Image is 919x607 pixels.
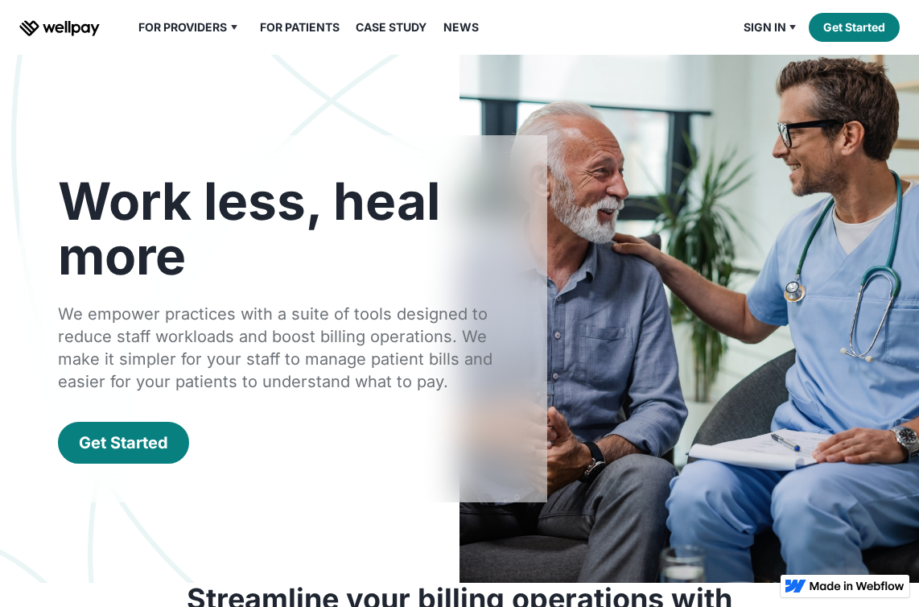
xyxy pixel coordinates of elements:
a: Get Started [58,422,189,464]
h1: Work less, heal more [58,174,509,283]
a: Case Study [346,18,436,37]
img: Made in Webflow [810,581,905,591]
a: For Patients [250,18,349,37]
div: Get Started [79,432,168,454]
div: Sign in [744,18,786,37]
a: Get Started [809,13,900,42]
div: For Providers [129,18,250,37]
div: We empower practices with a suite of tools designed to reduce staff workloads and boost billing o... [58,303,509,393]
a: News [434,18,488,37]
a: home [19,18,100,37]
div: For Providers [138,18,227,37]
div: Sign in [734,18,810,37]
